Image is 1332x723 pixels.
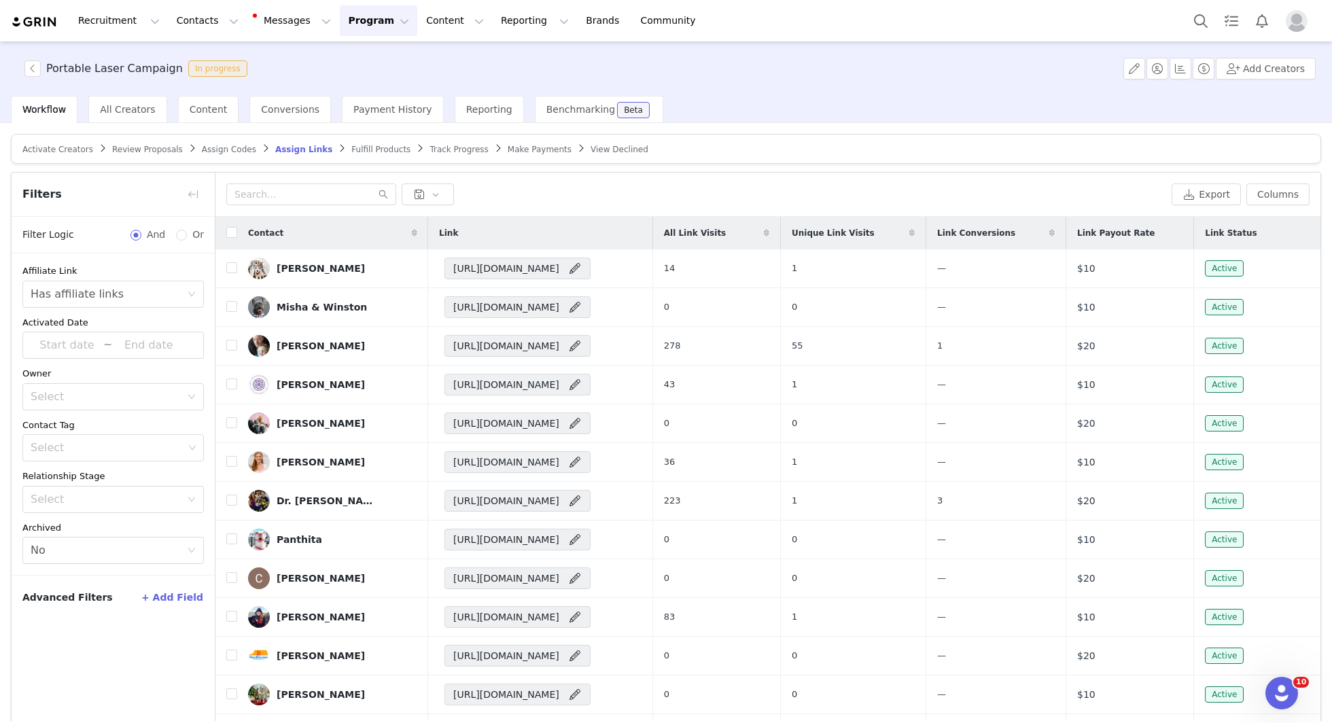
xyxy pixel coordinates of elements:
[11,16,58,29] img: grin logo
[1077,227,1155,239] span: Link Payout Rate
[430,145,488,154] span: Track Progress
[248,335,417,357] a: [PERSON_NAME]
[22,470,204,483] div: Relationship Stage
[664,495,681,506] span: 223
[1205,531,1244,548] span: Active
[1216,58,1316,80] button: Add Creators
[792,418,797,428] span: 0
[453,455,559,470] span: [URL][DOMAIN_NAME]
[792,379,797,389] span: 1
[248,335,270,357] img: 8a188d26-61e0-4e75-9ff2-d611548f5992--s.jpg
[248,529,270,550] img: 824891a7-aefe-4f5d-be4c-104c05c5cc21.jpg
[453,339,559,353] span: [URL][DOMAIN_NAME]
[340,5,417,36] button: Program
[248,529,417,550] a: Panthita
[664,418,669,428] span: 0
[22,186,62,202] span: Filters
[937,495,943,506] span: 3
[1077,610,1096,624] span: $10
[1205,648,1244,664] span: Active
[1205,454,1244,470] span: Active
[248,296,417,318] a: Misha & Winston
[46,60,183,77] h3: Portable Laser Campaign
[792,227,875,239] span: Unique Link Visits
[1205,338,1244,354] span: Active
[453,533,559,547] span: [URL][DOMAIN_NAME]
[22,228,74,242] span: Filter Logic
[1205,609,1244,625] span: Active
[792,534,797,544] span: 0
[188,393,196,402] i: icon: down
[624,106,643,114] div: Beta
[937,573,946,583] span: —
[453,610,559,624] span: [URL][DOMAIN_NAME]
[792,340,803,351] span: 55
[277,340,365,351] div: [PERSON_NAME]
[275,145,332,154] span: Assign Links
[937,689,946,699] span: —
[1172,183,1241,205] button: Export
[1293,677,1309,688] span: 10
[453,649,559,663] span: [URL][DOMAIN_NAME]
[1077,339,1096,353] span: $20
[248,606,417,628] a: [PERSON_NAME]
[277,495,379,506] div: Dr. [PERSON_NAME]
[277,612,365,622] div: [PERSON_NAME]
[247,5,339,36] button: Messages
[453,378,559,392] span: [URL][DOMAIN_NAME]
[248,412,270,434] img: 6d8891ff-56e8-4a27-9f31-87d2b617e68d.jpg
[792,612,797,622] span: 1
[248,684,270,705] img: f8f94b40-6915-446b-9362-13aaca890f3e.jpg
[1216,5,1246,36] a: Tasks
[22,316,204,330] div: Activated Date
[353,104,432,115] span: Payment History
[937,379,946,389] span: —
[664,340,681,351] span: 278
[1205,227,1257,239] span: Link Status
[22,521,204,535] div: Archived
[248,451,417,473] a: [PERSON_NAME]
[1077,300,1096,315] span: $10
[31,537,46,563] div: No
[453,300,559,315] span: [URL][DOMAIN_NAME]
[277,379,365,390] div: [PERSON_NAME]
[277,573,365,584] div: [PERSON_NAME]
[439,227,458,239] span: Link
[226,183,396,205] input: Search...
[453,494,559,508] span: [URL][DOMAIN_NAME]
[1247,5,1277,36] button: Notifications
[1246,183,1310,205] button: Columns
[1205,415,1244,431] span: Active
[792,650,797,660] span: 0
[664,650,669,660] span: 0
[1205,299,1244,315] span: Active
[792,302,797,312] span: 0
[1077,688,1096,702] span: $10
[31,390,181,404] div: Select
[937,340,943,351] span: 1
[277,302,367,313] div: Misha & Winston
[453,571,559,586] span: [URL][DOMAIN_NAME]
[664,227,726,239] span: All Link Visits
[100,104,155,115] span: All Creators
[248,567,270,589] img: 75655c0d-4f94-4813-900a-8abc2067263b.jpg
[493,5,577,36] button: Reporting
[277,534,322,545] div: Panthita
[248,296,270,318] img: b5eaa4cb-ed0f-4f60-8621-2ba60bc1a01c.jpg
[1077,571,1096,586] span: $20
[70,5,168,36] button: Recruitment
[169,5,247,36] button: Contacts
[1077,378,1096,392] span: $10
[1205,493,1244,509] span: Active
[792,573,797,583] span: 0
[277,689,365,700] div: [PERSON_NAME]
[188,60,247,77] span: In progress
[466,104,512,115] span: Reporting
[664,379,676,389] span: 43
[248,374,270,395] img: 8c8aa282-844f-44ad-afae-403c9c3a32d0.jpg
[664,612,676,622] span: 83
[248,645,417,667] a: [PERSON_NAME]
[248,684,417,705] a: [PERSON_NAME]
[351,145,410,154] span: Fulfill Products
